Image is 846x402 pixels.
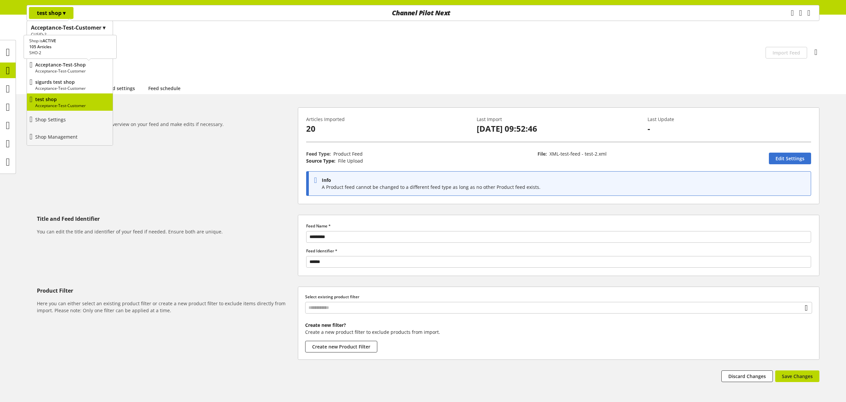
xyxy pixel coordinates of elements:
[333,151,363,157] span: Product Feed
[35,78,110,85] p: sigurds test shop
[305,322,346,328] b: Create new filter?
[35,116,66,123] p: Shop Settings
[35,85,110,91] p: Acceptance-Test-Customer
[338,158,363,164] span: File Upload
[37,121,295,128] h6: You can review the summarized overview on your feed and make edits if necessary.
[27,128,113,145] a: Shop Management
[776,155,804,162] span: Edit Settings
[775,370,819,382] button: Save Changes
[37,215,295,223] h5: Title and Feed Identifier
[648,116,811,123] p: Last Update
[538,151,547,157] span: File:
[728,373,766,380] span: Discard Changes
[306,151,331,157] span: Feed Type:
[721,370,773,382] button: Discard Changes
[477,123,640,135] p: [DATE] 09:52:46
[322,184,808,191] p: A Product feed cannot be changed to a different feed type as long as no other Product feed exists.
[306,116,470,123] p: Articles Imported
[35,61,110,68] p: Acceptance-Test-Shop
[37,300,295,314] h6: Here you can either select an existing product filter or create a new product filter to exclude i...
[37,9,65,17] p: test shop
[306,223,331,229] span: Feed Name *
[549,151,607,157] span: XML-test-feed - test-2.xml
[306,248,337,254] span: Feed Identifier *
[31,32,109,38] h2: CUSID-2
[306,123,470,135] p: 20
[35,96,110,103] p: test shop
[782,373,813,380] span: Save Changes
[305,294,812,300] label: Select existing product filter
[769,153,811,164] a: Edit Settings
[766,47,807,59] button: Import Feed
[63,9,65,17] span: ▾
[773,49,800,56] span: Import Feed
[35,68,110,74] p: Acceptance-Test-Customer
[305,341,377,352] button: Create new Product Filter
[35,133,77,140] p: Shop Management
[305,329,812,335] p: Create a new product filter to exclude products from import.
[27,111,113,128] a: Shop Settings
[31,24,109,32] h1: Acceptance-Test-Customer ▾
[37,107,295,115] h5: Feed Summary
[477,116,640,123] p: Last Import
[312,343,370,350] span: Create new Product Filter
[35,103,110,109] p: Acceptance-Test-Customer
[648,123,811,135] p: -
[148,85,181,92] a: Feed schedule
[37,228,295,235] h6: You can edit the title and identifier of your feed if needed. Ensure both are unique.
[37,287,295,295] h5: Product Filter
[306,158,335,164] span: Source Type:
[27,5,819,21] nav: main navigation
[322,177,808,184] p: Info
